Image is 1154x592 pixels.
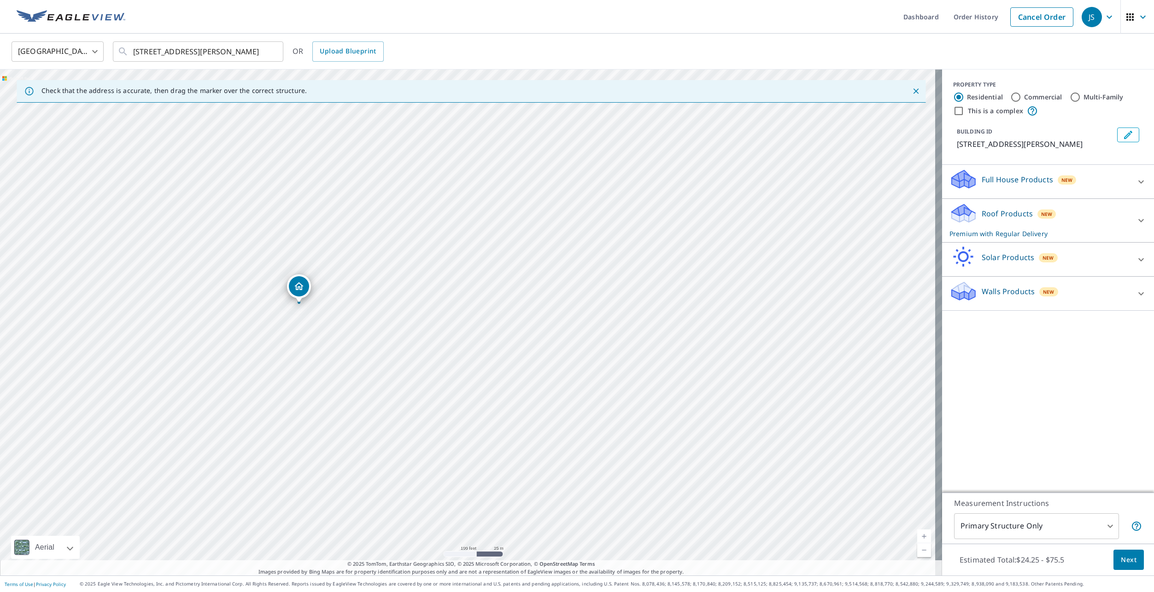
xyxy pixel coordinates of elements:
[910,85,922,97] button: Close
[36,581,66,587] a: Privacy Policy
[1084,93,1124,102] label: Multi-Family
[949,246,1147,273] div: Solar ProductsNew
[953,81,1143,89] div: PROPERTY TYPE
[949,168,1147,195] div: Full House ProductsNew
[957,128,992,135] p: BUILDING ID
[11,536,80,559] div: Aerial
[312,41,383,62] a: Upload Blueprint
[41,87,307,95] p: Check that the address is accurate, then drag the marker over the correct structure.
[1010,7,1073,27] a: Cancel Order
[17,10,125,24] img: EV Logo
[32,536,57,559] div: Aerial
[982,252,1034,263] p: Solar Products
[1082,7,1102,27] div: JS
[12,39,104,64] div: [GEOGRAPHIC_DATA]
[982,174,1053,185] p: Full House Products
[580,560,595,567] a: Terms
[1043,254,1054,261] span: New
[80,580,1149,587] p: © 2025 Eagle View Technologies, Inc. and Pictometry International Corp. All Rights Reserved. Repo...
[1131,521,1142,532] span: Your report will include only the primary structure on the property. For example, a detached gara...
[954,513,1119,539] div: Primary Structure Only
[539,560,578,567] a: OpenStreetMap
[917,529,931,543] a: Current Level 18, Zoom In
[954,498,1142,509] p: Measurement Instructions
[982,208,1033,219] p: Roof Products
[1041,210,1053,218] span: New
[957,139,1113,150] p: [STREET_ADDRESS][PERSON_NAME]
[949,280,1147,307] div: Walls ProductsNew
[968,106,1023,116] label: This is a complex
[320,46,376,57] span: Upload Blueprint
[952,550,1072,570] p: Estimated Total: $24.25 - $75.5
[1113,550,1144,570] button: Next
[5,581,33,587] a: Terms of Use
[1117,128,1139,142] button: Edit building 1
[1024,93,1062,102] label: Commercial
[982,286,1035,297] p: Walls Products
[133,39,264,64] input: Search by address or latitude-longitude
[967,93,1003,102] label: Residential
[1061,176,1073,184] span: New
[949,229,1130,238] p: Premium with Regular Delivery
[1121,554,1136,566] span: Next
[1043,288,1054,296] span: New
[293,41,384,62] div: OR
[287,274,311,303] div: Dropped pin, building 1, Residential property, 4650 Brooks Rd Fruitport, MI 49415
[347,560,595,568] span: © 2025 TomTom, Earthstar Geographics SIO, © 2025 Microsoft Corporation, ©
[949,203,1147,238] div: Roof ProductsNewPremium with Regular Delivery
[5,581,66,587] p: |
[917,543,931,557] a: Current Level 18, Zoom Out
